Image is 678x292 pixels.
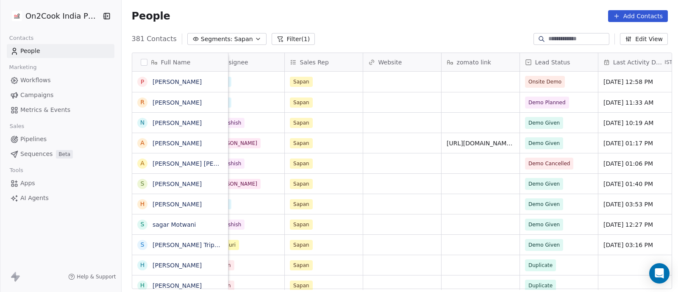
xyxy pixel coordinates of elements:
span: Devashish [211,220,245,230]
span: Segments: [201,35,233,44]
a: Metrics & Events [7,103,114,117]
span: Sapan [211,281,234,291]
a: [PERSON_NAME] Tripathi [153,242,226,248]
span: [DATE] 12:58 PM [603,78,671,86]
span: Campaigns [20,91,53,100]
button: Add Contacts [608,10,668,22]
span: 381 Contacts [132,34,177,44]
span: Workflows [20,76,51,85]
a: [PERSON_NAME] [153,262,202,269]
span: Demo Given [528,139,560,147]
span: Apps [20,179,35,188]
span: Tools [6,164,27,177]
a: AI Agents [7,191,114,205]
div: P [140,78,144,86]
div: H [140,281,144,290]
span: Contacts [6,32,37,44]
span: [DATE] 01:06 PM [603,159,671,168]
a: [PERSON_NAME] [153,181,202,187]
span: Sales [6,120,28,133]
span: Madhuri [211,240,239,250]
span: Ronit [211,77,231,87]
span: Devashish [211,159,245,169]
div: S [140,179,144,188]
span: [PERSON_NAME] [211,138,261,148]
a: People [7,44,114,58]
span: [DATE] 10:19 AM [603,119,671,127]
a: [PERSON_NAME] [153,120,202,126]
span: Onsite Demo [528,78,561,86]
div: Lead Status [520,53,598,71]
span: People [132,10,170,22]
span: Sapan [290,179,313,189]
span: [DATE] 11:33 AM [603,98,671,107]
span: Ronit [211,97,231,108]
span: Full Name [161,58,191,67]
a: Help & Support [68,273,116,280]
span: Sapan [211,260,234,270]
span: [DATE] 01:40 PM [603,180,671,188]
span: Marketing [6,61,40,74]
span: Demo Given [528,220,560,229]
span: Demo Given [528,200,560,209]
div: Full Name [132,53,228,71]
button: On2Cook India Pvt. Ltd. [10,9,96,23]
div: R [140,98,144,107]
span: [PERSON_NAME] [211,179,261,189]
span: Website [378,58,402,67]
span: On2Cook India Pvt. Ltd. [25,11,100,22]
span: AI Agents [20,194,49,203]
span: Sapan [290,118,313,128]
span: Sapan [234,35,253,44]
span: [DATE] 03:53 PM [603,200,671,209]
div: Website [363,53,441,71]
span: Help & Support [77,273,116,280]
div: H [140,261,144,270]
a: [PERSON_NAME] [PERSON_NAME] [153,160,253,167]
span: Lead Status [535,58,570,67]
button: Edit View [620,33,668,45]
a: [PERSON_NAME] [153,140,202,147]
span: Demo Given [528,241,560,249]
a: SequencesBeta [7,147,114,161]
span: Last Activity Date [613,58,663,67]
span: Ronit [211,199,231,209]
span: Demo Given [528,119,560,127]
span: Sapan [290,199,313,209]
span: IST [664,59,672,66]
div: H [140,200,144,209]
span: Sequences [20,150,53,159]
div: Sales Rep [285,53,363,71]
span: [DATE] 03:16 PM [603,241,671,249]
span: Demo Given [528,180,560,188]
span: zomato link [457,58,491,67]
span: Duplicate [528,261,553,270]
span: People [20,47,40,56]
button: Filter(1) [272,33,315,45]
span: Sapan [290,240,313,250]
div: s [140,220,144,229]
span: Demo Cancelled [528,159,570,168]
a: Campaigns [7,88,114,102]
span: Sapan [290,220,313,230]
span: Sapan [290,97,313,108]
span: Duplicate [528,281,553,290]
div: grid [132,72,228,289]
div: zomato link [442,53,520,71]
a: [PERSON_NAME] [153,78,202,85]
span: Metrics & Events [20,106,70,114]
a: [PERSON_NAME] [153,99,202,106]
span: Sapan [290,138,313,148]
img: on2cook%20logo-04%20copy.jpg [12,11,22,21]
span: Pipelines [20,135,47,144]
span: Sapan [290,260,313,270]
a: [PERSON_NAME] [153,282,202,289]
a: Apps [7,176,114,190]
span: Demo Planned [528,98,566,107]
div: S [140,240,144,249]
div: A [140,139,144,147]
span: Devashish [211,118,245,128]
div: Assignee [206,53,284,71]
div: Open Intercom Messenger [649,263,670,284]
span: Sapan [290,281,313,291]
